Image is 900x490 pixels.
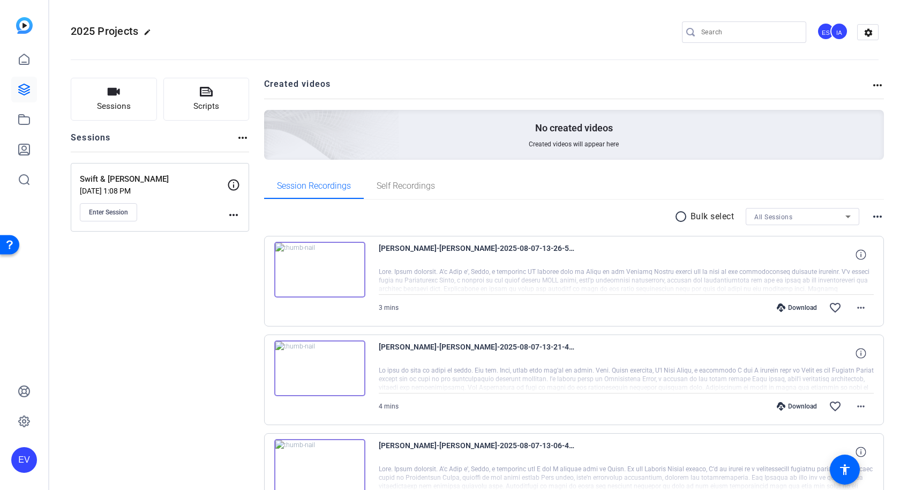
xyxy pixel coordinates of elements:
mat-icon: radio_button_unchecked [674,210,691,223]
div: EV [11,447,37,473]
div: ES [817,23,835,40]
span: 2025 Projects [71,25,138,38]
ngx-avatar: Ioanna Athanasopoulos [830,23,849,41]
iframe: Drift Widget Chat Controller [695,424,887,477]
img: thumb-nail [274,340,365,396]
mat-icon: more_horiz [227,209,240,221]
button: Sessions [71,78,157,121]
span: Self Recordings [377,182,435,190]
mat-icon: settings [858,25,879,41]
mat-icon: edit [144,28,156,41]
div: Download [771,402,822,411]
h2: Created videos [264,78,872,99]
span: Enter Session [89,208,128,217]
mat-icon: more_horiz [871,210,884,223]
span: 3 mins [379,304,399,311]
input: Search [701,26,798,39]
mat-icon: more_horiz [236,131,249,144]
img: Creted videos background [144,4,400,236]
mat-icon: more_horiz [871,79,884,92]
div: IA [830,23,848,40]
span: [PERSON_NAME]-[PERSON_NAME]-2025-08-07-13-21-46-336-0 [379,340,577,366]
ngx-avatar: Erin Silkowski [817,23,836,41]
span: All Sessions [754,213,792,221]
button: Enter Session [80,203,137,221]
p: Swift & [PERSON_NAME] [80,173,227,185]
h2: Sessions [71,131,111,152]
img: blue-gradient.svg [16,17,33,34]
span: Scripts [193,100,219,113]
span: [PERSON_NAME]-[PERSON_NAME]-2025-08-07-13-26-51-387-0 [379,242,577,268]
div: Download [771,303,822,312]
p: Bulk select [691,210,734,223]
mat-icon: favorite_border [829,400,842,413]
span: Created videos will appear here [529,140,619,149]
mat-icon: more_horiz [854,301,867,314]
img: thumb-nail [274,242,365,298]
p: No created videos [535,122,613,135]
p: [DATE] 1:08 PM [80,187,227,195]
mat-icon: more_horiz [854,400,867,413]
mat-icon: favorite_border [829,301,842,314]
button: Scripts [163,78,250,121]
span: Session Recordings [277,182,351,190]
span: 4 mins [379,403,399,410]
span: Sessions [97,100,131,113]
span: [PERSON_NAME]-[PERSON_NAME]-2025-08-07-13-06-42-250-0 [379,439,577,465]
